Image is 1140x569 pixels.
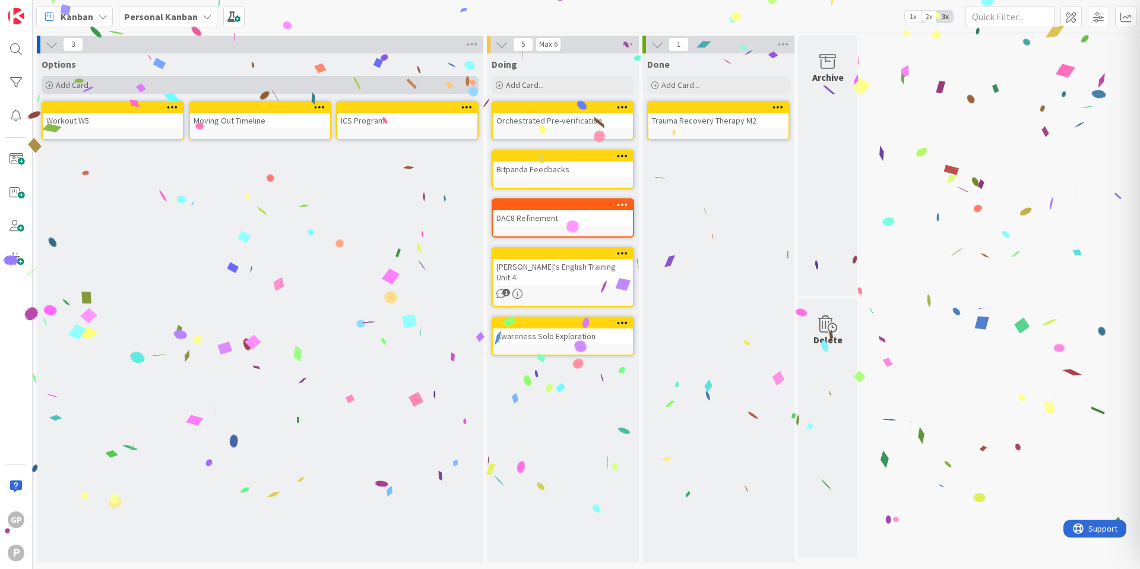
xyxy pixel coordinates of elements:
[493,318,633,344] div: Awareness Solo Exploration
[493,151,633,177] div: Bitpanda Feedbacks
[43,102,183,128] div: Workout W5
[648,102,788,128] div: Trauma Recovery Therapy M2
[493,259,633,285] div: [PERSON_NAME]'s English Training Unit 4
[42,58,76,70] span: Options
[502,289,510,296] span: 1
[661,80,699,90] span: Add Card...
[61,10,93,24] span: Kanban
[25,2,54,16] span: Support
[190,102,330,128] div: Moving Out Timeline
[493,162,633,177] div: Bitpanda Feedbacks
[937,11,953,23] span: 3x
[8,8,24,24] img: Visit kanbanzone.com
[539,42,558,48] div: Max 6
[648,113,788,128] div: Trauma Recovery Therapy M2
[124,11,198,23] b: Personal Kanban
[43,113,183,128] div: Workout W5
[513,37,533,52] span: 5
[493,210,633,226] div: DAC8 Refinement
[905,11,921,23] span: 1x
[493,102,633,128] div: Orchestrated Pre-verification
[190,113,330,128] div: Moving Out Timeline
[63,37,83,52] span: 3
[813,333,843,347] div: Delete
[493,200,633,226] div: DAC8 Refinement
[812,70,844,84] div: Archive
[492,58,517,70] span: Doing
[669,37,689,52] span: 1
[337,102,477,128] div: ICS Program
[56,80,94,90] span: Add Card...
[921,11,937,23] span: 2x
[337,113,477,128] div: ICS Program
[493,248,633,285] div: [PERSON_NAME]'s English Training Unit 4
[8,545,24,561] div: P
[965,6,1054,27] input: Quick Filter...
[493,328,633,344] div: Awareness Solo Exploration
[8,511,24,528] div: GP
[493,113,633,128] div: Orchestrated Pre-verification
[506,80,544,90] span: Add Card...
[647,58,670,70] span: Done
